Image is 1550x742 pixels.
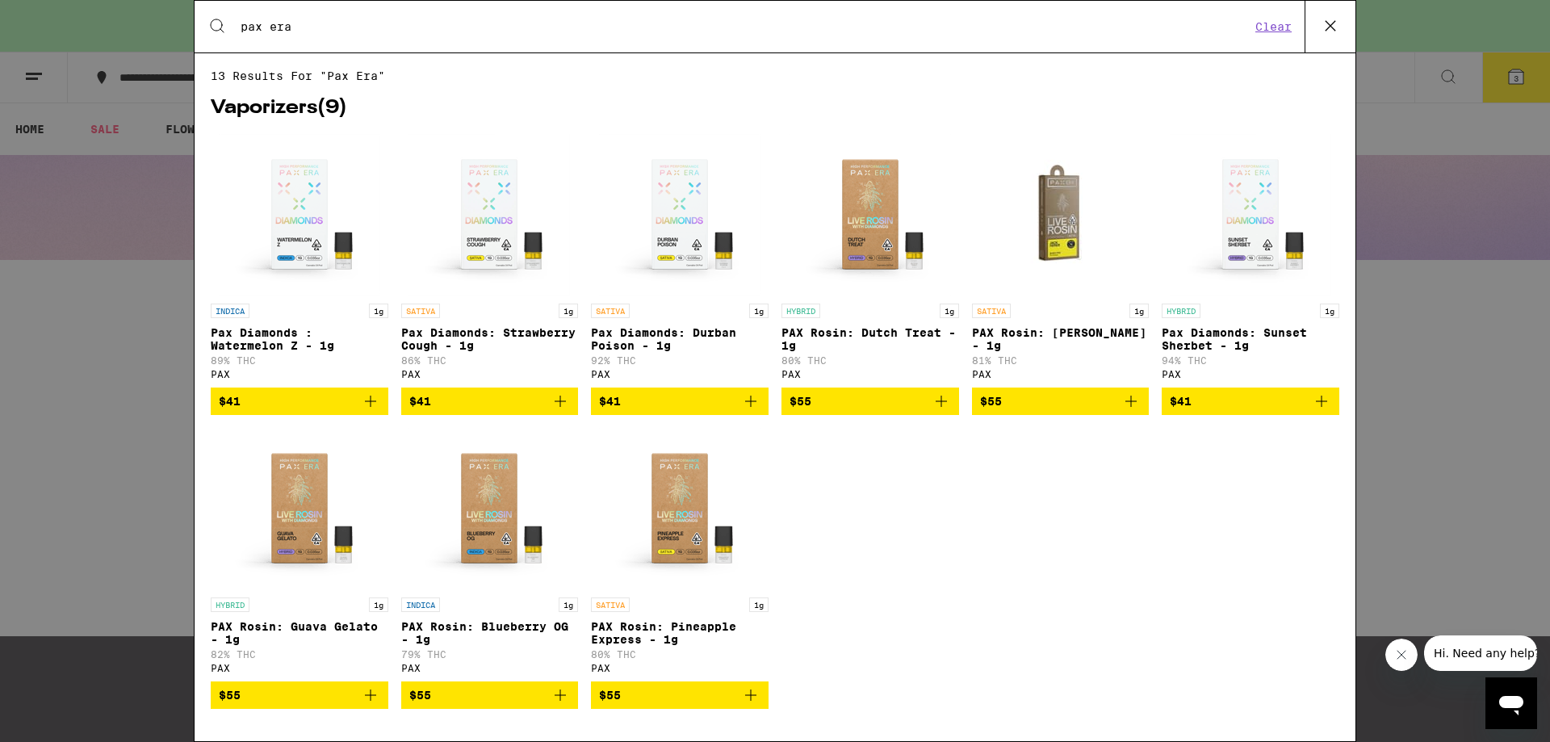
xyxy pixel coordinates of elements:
a: Open page for Pax Diamonds: Sunset Sherbet - 1g from PAX [1162,134,1339,388]
p: SATIVA [591,304,630,318]
p: 1g [369,597,388,612]
a: Open page for Pax Diamonds : Watermelon Z - 1g from PAX [211,134,388,388]
div: PAX [972,369,1150,379]
p: SATIVA [591,597,630,612]
a: Open page for Pax Diamonds: Strawberry Cough - 1g from PAX [401,134,579,388]
p: 92% THC [591,355,769,366]
button: Add to bag [211,388,388,415]
a: Open page for PAX Rosin: Dutch Treat - 1g from PAX [781,134,959,388]
p: 80% THC [781,355,959,366]
button: Add to bag [211,681,388,709]
a: Open page for PAX Rosin: Guava Gelato - 1g from PAX [211,428,388,681]
img: PAX - PAX Rosin: Guava Gelato - 1g [219,428,380,589]
button: Add to bag [781,388,959,415]
iframe: Message from company [1424,635,1537,671]
p: SATIVA [401,304,440,318]
div: PAX [591,663,769,673]
p: 1g [559,597,578,612]
span: $55 [980,395,1002,408]
img: PAX - Pax Diamonds: Durban Poison - 1g [599,134,760,296]
button: Add to bag [401,681,579,709]
a: Open page for PAX Rosin: Blueberry OG - 1g from PAX [401,428,579,681]
div: PAX [211,369,388,379]
p: 89% THC [211,355,388,366]
p: Pax Diamonds : Watermelon Z - 1g [211,326,388,352]
iframe: Close message [1385,639,1418,671]
h2: Vaporizers ( 9 ) [211,99,1339,118]
img: PAX - Pax Diamonds: Sunset Sherbet - 1g [1170,134,1331,296]
p: PAX Rosin: [PERSON_NAME] - 1g [972,326,1150,352]
p: 1g [749,597,769,612]
p: INDICA [401,597,440,612]
p: 1g [1129,304,1149,318]
p: 80% THC [591,649,769,660]
p: HYBRID [1162,304,1200,318]
p: PAX Rosin: Guava Gelato - 1g [211,620,388,646]
p: 81% THC [972,355,1150,366]
div: PAX [1162,369,1339,379]
p: 1g [749,304,769,318]
div: PAX [211,663,388,673]
span: $41 [409,395,431,408]
p: PAX Rosin: Dutch Treat - 1g [781,326,959,352]
div: PAX [401,369,579,379]
img: PAX - Pax Diamonds: Strawberry Cough - 1g [408,134,570,296]
img: PAX - PAX Rosin: Jack Herer - 1g [979,134,1141,296]
button: Add to bag [591,681,769,709]
span: $41 [1170,395,1192,408]
p: HYBRID [781,304,820,318]
button: Add to bag [401,388,579,415]
img: PAX - PAX Rosin: Dutch Treat - 1g [790,134,951,296]
p: Pax Diamonds: Sunset Sherbet - 1g [1162,326,1339,352]
p: 94% THC [1162,355,1339,366]
img: PAX - PAX Rosin: Blueberry OG - 1g [408,428,570,589]
div: PAX [401,663,579,673]
a: Open page for Pax Diamonds: Durban Poison - 1g from PAX [591,134,769,388]
p: Pax Diamonds: Durban Poison - 1g [591,326,769,352]
p: 1g [369,304,388,318]
div: PAX [781,369,959,379]
iframe: Button to launch messaging window [1485,677,1537,729]
span: 13 results for "pax era" [211,69,1339,82]
a: Open page for PAX Rosin: Jack Herer - 1g from PAX [972,134,1150,388]
span: $55 [409,689,431,702]
p: 82% THC [211,649,388,660]
span: Hi. Need any help? [10,11,116,24]
span: $55 [219,689,241,702]
p: SATIVA [972,304,1011,318]
p: 1g [559,304,578,318]
p: PAX Rosin: Blueberry OG - 1g [401,620,579,646]
p: 79% THC [401,649,579,660]
input: Search for products & categories [240,19,1250,34]
p: 1g [940,304,959,318]
span: $55 [790,395,811,408]
button: Add to bag [591,388,769,415]
a: Open page for PAX Rosin: Pineapple Express - 1g from PAX [591,428,769,681]
p: 1g [1320,304,1339,318]
span: $41 [599,395,621,408]
p: INDICA [211,304,249,318]
img: PAX - Pax Diamonds : Watermelon Z - 1g [219,134,380,296]
span: $55 [599,689,621,702]
button: Add to bag [972,388,1150,415]
p: 86% THC [401,355,579,366]
div: PAX [591,369,769,379]
img: PAX - PAX Rosin: Pineapple Express - 1g [599,428,760,589]
p: Pax Diamonds: Strawberry Cough - 1g [401,326,579,352]
button: Clear [1250,19,1297,34]
button: Add to bag [1162,388,1339,415]
p: PAX Rosin: Pineapple Express - 1g [591,620,769,646]
span: $41 [219,395,241,408]
p: HYBRID [211,597,249,612]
